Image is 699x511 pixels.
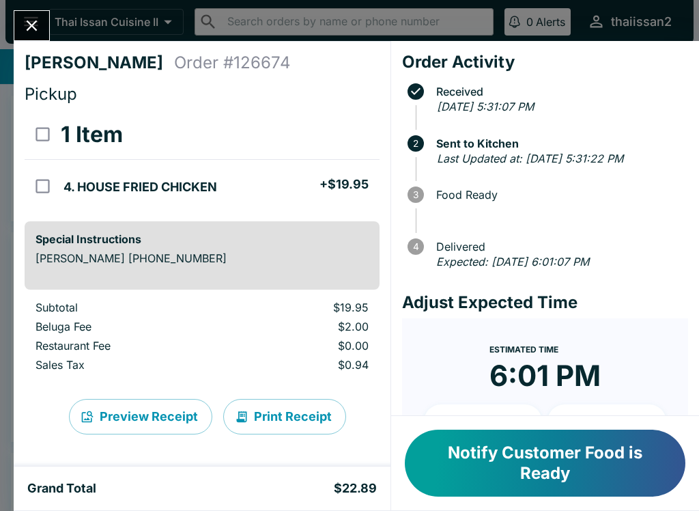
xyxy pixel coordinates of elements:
span: Food Ready [429,189,688,201]
button: + 10 [424,404,543,439]
p: Restaurant Fee [35,339,216,353]
p: Beluga Fee [35,320,216,333]
h5: 4. HOUSE FRIED CHICKEN [63,179,217,195]
p: Subtotal [35,301,216,314]
em: Expected: [DATE] 6:01:07 PM [436,255,589,268]
h4: Order # 126674 [174,53,291,73]
em: Last Updated at: [DATE] 5:31:22 PM [437,152,623,165]
p: [PERSON_NAME] [PHONE_NUMBER] [35,251,369,265]
p: $19.95 [238,301,369,314]
text: 3 [413,189,418,200]
span: Received [429,85,688,98]
text: 4 [412,241,418,252]
h4: Order Activity [402,52,688,72]
table: orders table [25,110,380,210]
em: [DATE] 5:31:07 PM [437,100,534,113]
span: Delivered [429,240,688,253]
span: Pickup [25,84,77,104]
span: Sent to Kitchen [429,137,688,150]
button: Close [14,11,49,40]
button: Preview Receipt [69,399,212,434]
button: Print Receipt [223,399,346,434]
p: $2.00 [238,320,369,333]
span: Estimated Time [489,344,558,355]
p: Sales Tax [35,358,216,372]
p: $0.94 [238,358,369,372]
h6: Special Instructions [35,232,369,246]
h3: 1 Item [61,121,123,148]
h4: [PERSON_NAME] [25,53,174,73]
button: + 20 [547,404,666,439]
h5: $22.89 [334,480,377,497]
h5: + $19.95 [319,176,369,193]
text: 2 [413,138,418,149]
button: Notify Customer Food is Ready [405,430,685,497]
time: 6:01 PM [489,358,601,393]
h4: Adjust Expected Time [402,292,688,313]
p: $0.00 [238,339,369,353]
h5: Grand Total [27,480,96,497]
table: orders table [25,301,380,377]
